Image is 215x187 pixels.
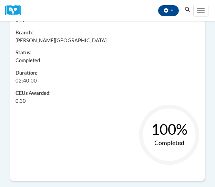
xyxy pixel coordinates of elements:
button: Account Settings [158,5,179,16]
button: Search [182,5,193,14]
span: Completed [16,57,40,63]
span: Duration: [16,70,37,76]
span: 0.30 [16,97,26,105]
text: 100% [151,121,187,138]
text: Completed [154,139,184,146]
span: [PERSON_NAME][GEOGRAPHIC_DATA] [16,37,106,43]
span: Status: [16,49,31,55]
span: CEUs Awarded: [16,90,199,97]
span: 02:40:00 [16,78,37,84]
img: Logo brand [5,5,26,16]
a: Cox Campus [5,5,26,16]
span: Branch: [16,30,33,35]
